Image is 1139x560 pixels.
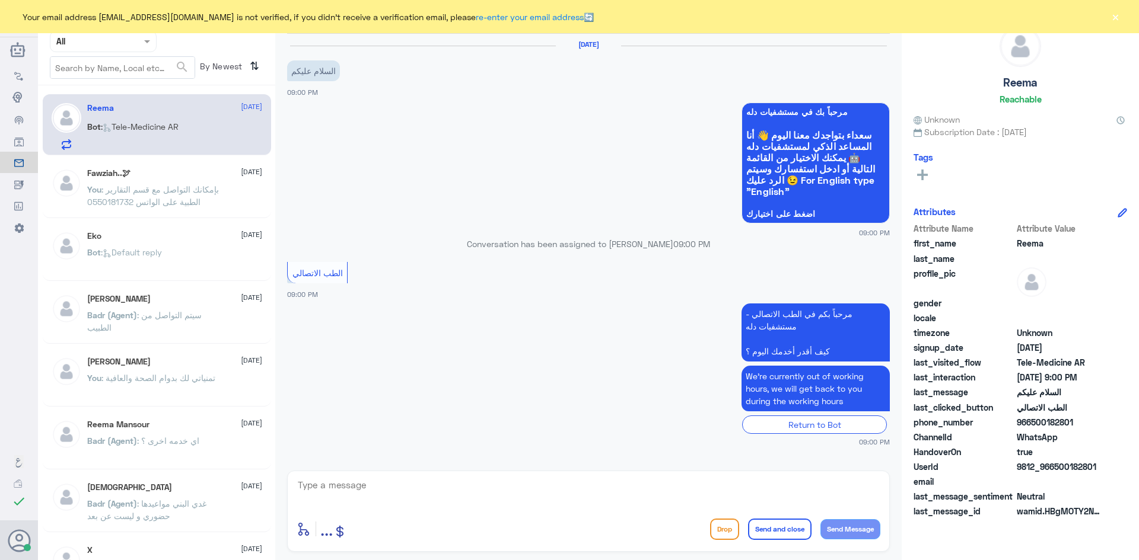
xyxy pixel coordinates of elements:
span: [DATE] [241,355,262,366]
span: Tele-Medicine AR [1017,356,1103,369]
span: null [1017,475,1103,488]
h5: Mohammed ALRASHED [87,357,151,367]
span: Unknown [914,113,960,126]
span: اضغط على اختيارك [746,209,885,219]
button: Avatar [8,529,30,552]
span: 09:00 PM [859,437,890,447]
span: HandoverOn [914,446,1014,458]
span: By Newest [195,56,245,80]
a: re-enter your email address [476,12,584,22]
div: Return to Bot [742,415,887,434]
button: × [1109,11,1121,23]
span: gender [914,297,1014,309]
span: 2025-08-29T18:00:25.578Z [1017,371,1103,383]
h6: [DATE] [556,40,621,49]
img: defaultAdmin.png [1000,26,1041,66]
span: Reema [1017,237,1103,249]
span: You [87,184,101,194]
h5: Fawziah..🕊 [87,168,131,178]
h5: X [87,545,93,555]
img: defaultAdmin.png [52,168,81,198]
button: Send Message [820,519,880,539]
span: UserId [914,460,1014,473]
h5: Anas [87,294,151,304]
span: : سيتم التواصل من الطبيب [87,310,202,332]
span: email [914,475,1014,488]
span: phone_number [914,416,1014,428]
span: 2025-08-29T18:00:08.994Z [1017,341,1103,354]
span: first_name [914,237,1014,249]
h6: Reachable [1000,94,1042,104]
span: [DATE] [241,101,262,112]
button: Drop [710,519,739,540]
span: سعداء بتواجدك معنا اليوم 👋 أنا المساعد الذكي لمستشفيات دله 🤖 يمكنك الاختيار من القائمة التالية أو... [746,129,885,197]
h5: Reema Mansour [87,420,149,430]
span: Attribute Name [914,222,1014,235]
span: الطب الاتصالي [1017,401,1103,414]
img: defaultAdmin.png [52,103,81,133]
span: last_message_id [914,505,1014,517]
h5: سبحان الله [87,482,172,492]
button: search [175,57,189,77]
input: Search by Name, Local etc… [50,57,195,78]
p: Conversation has been assigned to [PERSON_NAME] [287,238,890,250]
span: : اي خدمه اخرى ؟ [137,436,199,446]
span: Badr (Agent) [87,498,137,508]
span: 09:00 PM [287,290,318,298]
span: ... [320,518,333,539]
h5: Reema [87,103,114,113]
span: 2 [1017,431,1103,443]
p: 29/8/2025, 9:00 PM [287,60,340,81]
img: defaultAdmin.png [52,482,81,512]
span: [DATE] [241,229,262,240]
span: : بإمكانك التواصل مع قسم التقارير الطبية على الواتس 0550181732 [87,184,219,207]
span: 966500182801 [1017,416,1103,428]
h6: Attributes [914,206,956,217]
span: 0 [1017,490,1103,503]
h5: Eko [87,231,101,241]
i: check [12,494,26,508]
span: 09:00 PM [859,228,890,238]
span: null [1017,312,1103,324]
button: ... [320,516,333,542]
p: 29/8/2025, 9:00 PM [742,303,890,361]
span: null [1017,297,1103,309]
span: Bot [87,121,101,132]
span: ChannelId [914,431,1014,443]
h6: Tags [914,152,933,162]
span: [DATE] [241,481,262,491]
span: last_name [914,252,1014,265]
span: 09:00 PM [673,239,710,249]
span: [DATE] [241,418,262,428]
p: 29/8/2025, 9:00 PM [742,366,890,411]
span: Your email address [EMAIL_ADDRESS][DOMAIN_NAME] is not verified, if you didn't receive a verifica... [23,11,594,23]
span: wamid.HBgMOTY2NTAwMTgyODAxFQIAEhgUM0E2RkYzN0VGNUU2NzhBQ0I0OUEA [1017,505,1103,517]
h5: Reema [1003,76,1038,89]
span: [DATE] [241,292,262,303]
span: Unknown [1017,327,1103,339]
i: ⇅ [250,56,259,76]
span: 09:00 PM [287,88,318,96]
span: Attribute Value [1017,222,1103,235]
img: defaultAdmin.png [1017,267,1046,297]
span: : Default reply [101,247,162,257]
span: مرحباً بك في مستشفيات دله [746,107,885,117]
span: [DATE] [241,543,262,554]
span: last_message [914,386,1014,398]
span: last_visited_flow [914,356,1014,369]
span: : غدي البني مواعيدها حضوري و ليست عن بعد [87,498,206,521]
span: last_interaction [914,371,1014,383]
img: defaultAdmin.png [52,294,81,324]
span: search [175,60,189,74]
span: timezone [914,327,1014,339]
img: defaultAdmin.png [52,357,81,386]
span: Subscription Date : [DATE] [914,126,1127,138]
span: : تمنياتي لك بدوام الصحة والعافية [101,373,215,383]
span: last_message_sentiment [914,490,1014,503]
span: [DATE] [241,167,262,177]
span: You [87,373,101,383]
span: Badr (Agent) [87,436,137,446]
span: 9812_966500182801 [1017,460,1103,473]
span: Badr (Agent) [87,310,137,320]
span: السلام عليكم [1017,386,1103,398]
